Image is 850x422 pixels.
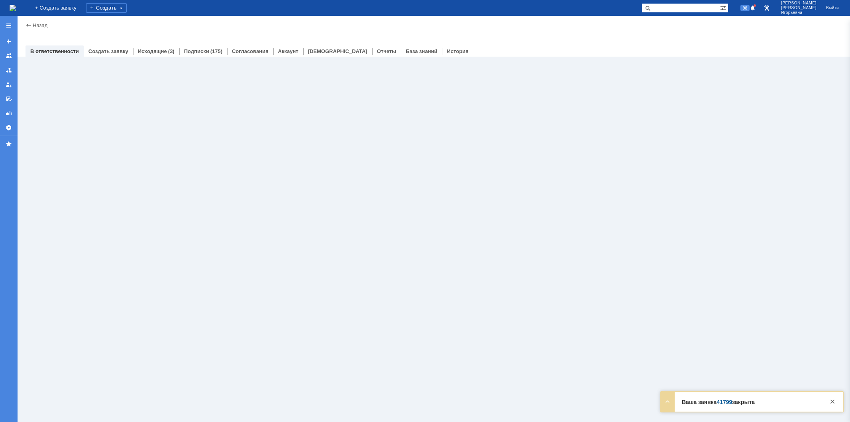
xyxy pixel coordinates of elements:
strong: Ваша заявка закрыта [682,399,755,405]
span: Игорьевна [781,10,817,15]
a: Перейти в интерфейс администратора [762,3,771,13]
a: Перейти на домашнюю страницу [10,5,16,11]
span: Расширенный поиск [720,4,728,11]
span: 98 [740,5,750,11]
a: [DEMOGRAPHIC_DATA] [308,48,367,54]
a: Заявки в моей ответственности [2,64,15,77]
a: Назад [33,22,47,28]
a: Настройки [2,121,15,134]
a: Заявки на командах [2,49,15,62]
span: [PERSON_NAME] [781,1,817,6]
a: Создать заявку [88,48,128,54]
div: Закрыть [828,397,837,406]
span: [PERSON_NAME] [781,6,817,10]
div: Создать [86,3,127,13]
div: (175) [210,48,222,54]
a: Исходящие [138,48,167,54]
a: Мои заявки [2,78,15,91]
a: Отчеты [377,48,397,54]
a: Создать заявку [2,35,15,48]
div: (3) [168,48,175,54]
img: logo [10,5,16,11]
a: База знаний [406,48,437,54]
a: В ответственности [30,48,79,54]
a: Отчеты [2,107,15,120]
a: Подписки [184,48,209,54]
a: Мои согласования [2,93,15,105]
a: Аккаунт [278,48,298,54]
a: 41799 [717,399,732,405]
a: История [447,48,468,54]
a: Согласования [232,48,269,54]
div: Развернуть [663,397,672,406]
